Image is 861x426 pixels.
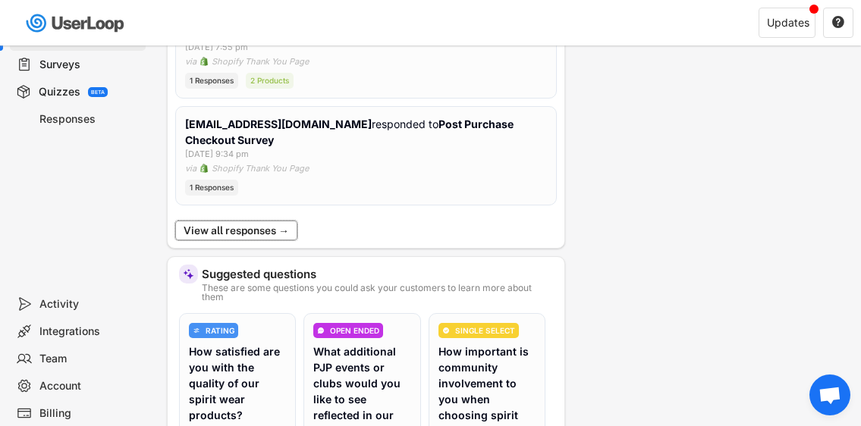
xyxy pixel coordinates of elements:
[189,343,286,423] div: How satisfied are you with the quality of our spirit wear products?
[442,327,450,334] img: CircleTickMinorWhite.svg
[23,8,130,39] img: userloop-logo-01.svg
[39,352,140,366] div: Team
[206,327,234,334] div: RATING
[185,55,196,68] div: via
[39,85,80,99] div: Quizzes
[200,164,209,173] img: 1156660_ecommerce_logo_shopify_icon%20%281%29.png
[185,116,547,148] div: responded to
[246,73,294,89] div: 2 Products
[455,327,515,334] div: SINGLE SELECT
[39,112,140,127] div: Responses
[39,406,140,421] div: Billing
[831,16,845,30] button: 
[39,58,140,72] div: Surveys
[39,297,140,312] div: Activity
[185,41,248,54] div: [DATE] 7:55 pm
[832,15,844,29] text: 
[317,327,325,334] img: ConversationMinor.svg
[185,117,372,130] strong: [EMAIL_ADDRESS][DOMAIN_NAME]
[185,180,238,196] div: 1 Responses
[185,73,238,89] div: 1 Responses
[767,17,809,28] div: Updates
[39,324,140,339] div: Integrations
[212,162,309,175] div: Shopify Thank You Page
[330,327,379,334] div: OPEN ENDED
[185,148,249,161] div: [DATE] 9:34 pm
[212,55,309,68] div: Shopify Thank You Page
[202,283,553,302] div: These are some questions you could ask your customers to learn more about them
[91,89,105,95] div: BETA
[175,221,297,240] button: View all responses →
[202,268,553,280] div: Suggested questions
[185,162,196,175] div: via
[193,327,200,334] img: AdjustIcon.svg
[183,268,194,280] img: MagicMajor%20%28Purple%29.svg
[200,57,209,66] img: 1156660_ecommerce_logo_shopify_icon%20%281%29.png
[39,379,140,393] div: Account
[809,374,850,415] div: Open chat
